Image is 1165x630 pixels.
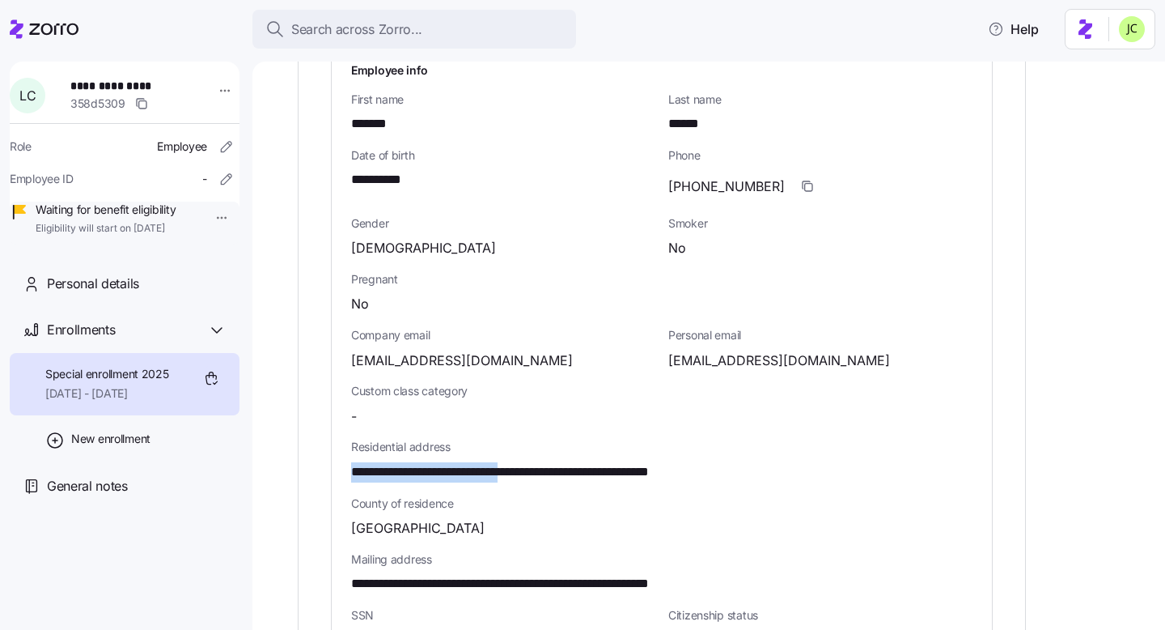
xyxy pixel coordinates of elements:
[351,62,972,79] h1: Employee info
[202,171,207,187] span: -
[47,274,139,294] span: Personal details
[157,138,207,155] span: Employee
[668,147,972,164] span: Phone
[668,607,972,624] span: Citizenship status
[351,607,655,624] span: SSN
[351,147,655,164] span: Date of birth
[351,518,485,538] span: [GEOGRAPHIC_DATA]
[252,10,576,49] button: Search across Zorro...
[668,92,972,108] span: Last name
[19,89,36,102] span: L C
[10,138,32,155] span: Role
[988,19,1039,39] span: Help
[668,215,972,232] span: Smoker
[351,383,655,399] span: Custom class category
[36,222,176,236] span: Eligibility will start on [DATE]
[351,294,369,314] span: No
[351,439,972,455] span: Residential address
[351,327,655,343] span: Company email
[668,327,972,343] span: Personal email
[351,92,655,108] span: First name
[47,476,128,496] span: General notes
[291,19,422,40] span: Search across Zorro...
[351,496,972,512] span: County of residence
[10,171,74,187] span: Employee ID
[668,238,686,258] span: No
[351,407,357,427] span: -
[45,366,169,382] span: Special enrollment 2025
[36,202,176,218] span: Waiting for benefit eligibility
[351,238,496,258] span: [DEMOGRAPHIC_DATA]
[71,431,150,447] span: New enrollment
[70,96,125,112] span: 358d5309
[668,351,890,371] span: [EMAIL_ADDRESS][DOMAIN_NAME]
[351,271,972,287] span: Pregnant
[975,13,1052,45] button: Help
[668,177,785,197] span: [PHONE_NUMBER]
[45,385,169,402] span: [DATE] - [DATE]
[47,320,115,340] span: Enrollments
[1119,16,1145,42] img: 0d5040ea9766abea509702906ec44285
[351,551,972,568] span: Mailing address
[351,351,573,371] span: [EMAIL_ADDRESS][DOMAIN_NAME]
[351,215,655,232] span: Gender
